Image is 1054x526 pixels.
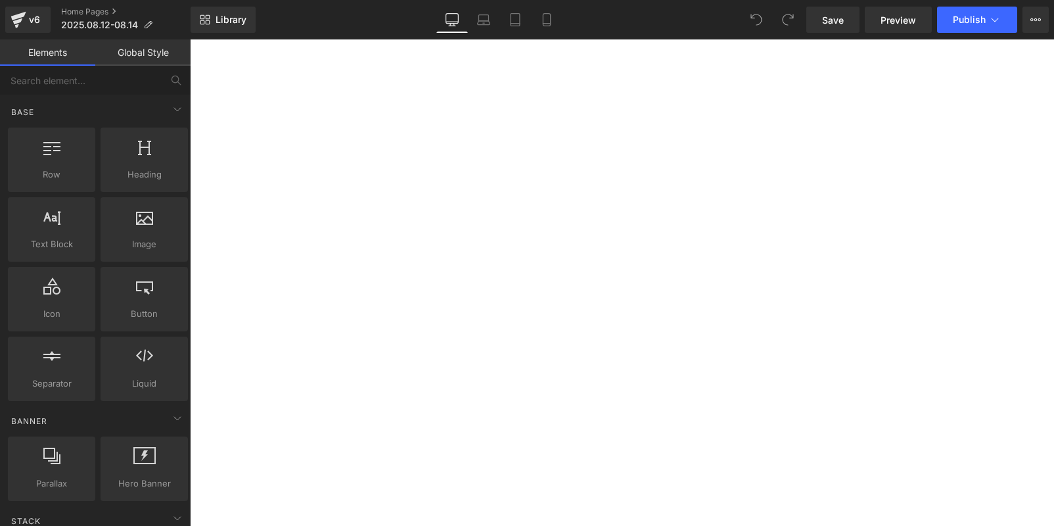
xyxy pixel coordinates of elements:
[12,168,91,181] span: Row
[104,377,184,391] span: Liquid
[12,377,91,391] span: Separator
[10,415,49,427] span: Banner
[104,168,184,181] span: Heading
[191,7,256,33] a: New Library
[953,14,986,25] span: Publish
[10,106,35,118] span: Base
[499,7,531,33] a: Tablet
[531,7,562,33] a: Mobile
[12,477,91,490] span: Parallax
[104,307,184,321] span: Button
[104,237,184,251] span: Image
[216,14,246,26] span: Library
[775,7,801,33] button: Redo
[937,7,1017,33] button: Publish
[95,39,191,66] a: Global Style
[436,7,468,33] a: Desktop
[104,477,184,490] span: Hero Banner
[822,13,844,27] span: Save
[468,7,499,33] a: Laptop
[26,11,43,28] div: v6
[881,13,916,27] span: Preview
[61,7,191,17] a: Home Pages
[1022,7,1049,33] button: More
[12,307,91,321] span: Icon
[865,7,932,33] a: Preview
[5,7,51,33] a: v6
[12,237,91,251] span: Text Block
[743,7,769,33] button: Undo
[61,20,138,30] span: 2025.08.12-08.14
